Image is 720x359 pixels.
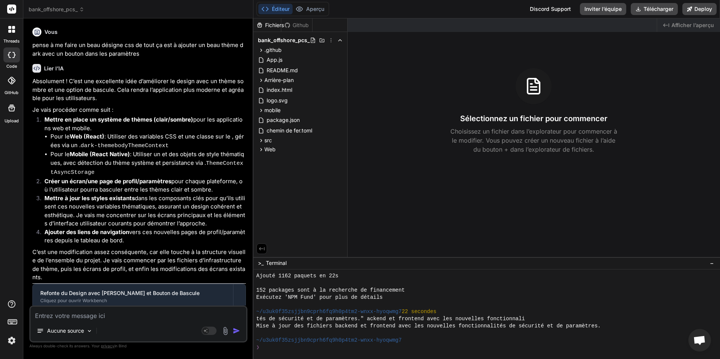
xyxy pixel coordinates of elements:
span: 152 packages sont à la recherche de financement [256,287,405,294]
button: Refonte du Design avec [PERSON_NAME] et Bouton de BasculeCliquez pour ouvrir Workbench [33,284,233,309]
span: ❯ [256,344,260,351]
strong: Mettre à jour les styles existants [44,195,135,202]
h6: Vous [44,28,58,36]
span: Terminal [266,259,287,267]
label: Upload [5,118,19,124]
li: dans les composants clés pour qu’ils utilisent ces nouvelles variables thématiques, assurant un d... [38,194,246,228]
p: C’est une modification assez conséquente, car elle touche à la structure visuelle de l’ensemble d... [32,248,246,282]
span: README.md [266,66,299,75]
img: settings [5,334,18,347]
span: index.html [266,85,293,94]
p: Always double-check its answers. Your in Bind [29,342,247,350]
img: icône [233,327,240,335]
button: Télécharger [631,3,678,15]
h6: Lier l’IA [44,65,64,72]
li: pour chaque plateforme, où l’utilisateur pourra basculer entre les thèmes clair et sombre. [38,177,246,194]
div: Discord Support [525,3,575,15]
font: Éditeur [272,5,290,13]
span: ~/u3uk0f35zsjjbn9cprh6fq9h0p4tm2-wnxx-hyoqwmg7 [256,337,402,344]
h3: Sélectionnez un fichier pour commencer [460,113,607,124]
button: − [708,257,715,269]
p: Absolument ! C’est une excellente idée d’améliorer le design avec un thème sombre et une option d... [32,77,246,103]
span: privacy [101,344,114,348]
code: dark-theme [81,143,114,149]
span: Ajouté 1162 paquets en 22s [256,272,339,280]
span: .github [264,46,282,54]
span: >_ [258,259,264,267]
img: Choisissez des modèles [86,328,93,334]
font: Github [293,21,309,29]
span: bank_offshore_pcs_ [258,37,310,44]
p: pense à me faire un beau désigne css de tout ça est à ajouter un beau thème dark avec un bouton d... [32,41,246,58]
strong: Ajouter des liens de navigation [44,228,129,236]
p: Choisissez un fichier dans l’explorateur pour commencer à le modifier. Vous pouvez créer un nouve... [449,127,618,154]
span: chemin de fer.toml [266,126,313,135]
span: Web [264,146,276,153]
strong: Mettre en place un système de thèmes (clair/sombre) [44,116,193,123]
span: package.json [266,116,301,125]
span: Exécutez 'NPM Fund' pour plus de détails [256,294,383,301]
strong: Créer un écran/une page de profil/paramètres [44,178,171,185]
strong: Web (React) [70,133,104,140]
label: GitHub [5,90,18,96]
button: Éditeur [258,4,293,14]
font: Pour le : Utiliser un et des objets de style thématiques, avec détection du thème système et pers... [50,151,244,166]
font: Fichiers [265,21,284,29]
span: Arrière-plan [264,76,294,84]
span: logo.svg [266,96,288,105]
span: App.js [266,55,283,64]
span: Mise à jour des fichiers backend et frontend avec les nouvelles fonctionnalités de sécurité et de... [256,322,601,330]
button: Deploy [682,3,717,15]
p: Aucune source [47,327,84,335]
label: threads [3,38,20,44]
span: ~/u3uk0f35zsjjbn9cprh6fq9h0p4tm2-wnxx-hyoqwmg7 [256,308,402,315]
span: − [710,259,714,267]
font: pour les applications web et mobile. [44,116,243,132]
font: Pour le : Utiliser des variables CSS et une classe sur le , gérées via un . [50,133,244,149]
div: Ouvrir le chat [688,329,711,351]
font: bank_offshore_pcs_ [29,6,78,13]
button: Aperçu [293,4,327,14]
code: ThemeContext [128,143,169,149]
code: body [114,143,128,149]
font: Deploy [694,5,712,13]
span: Afficher l’aperçu [671,21,714,29]
span: tés de sécurité et de paramètres." ackend et frontend avec les nouvelles fonctionnali [256,315,525,322]
div: Refonte du Design avec [PERSON_NAME] et Bouton de Bascule [40,289,226,297]
strong: Mobile (React Native) [70,151,130,158]
div: Cliquez pour ouvrir Workbench [40,298,226,304]
li: vers ces nouvelles pages de profil/paramètres depuis le tableau de bord. [38,228,246,245]
img: attachement [221,327,230,335]
code: AsyncStorage [54,169,95,176]
font: Aperçu [306,5,324,13]
label: code [6,63,17,70]
span: 22 secondes [402,308,436,315]
span: src [264,137,272,144]
span: mobile [264,106,281,114]
p: Je vais procéder comme suit : [32,106,246,114]
button: Inviter l’équipe [580,3,626,15]
font: Télécharger [644,5,673,13]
